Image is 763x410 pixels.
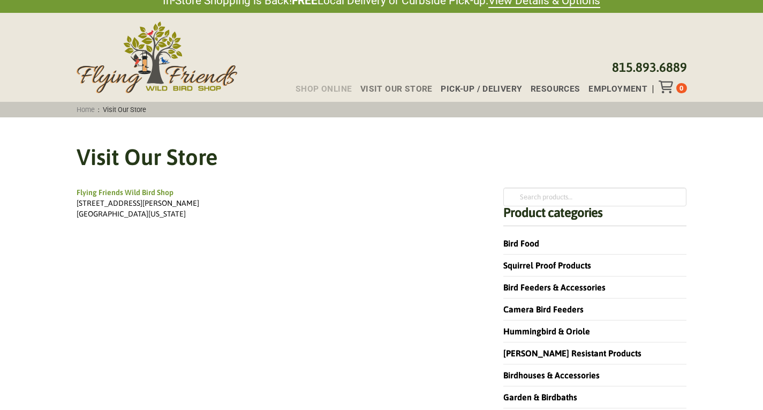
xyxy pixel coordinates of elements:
a: Squirrel Proof Products [503,260,591,270]
a: Home [73,106,98,114]
a: Employment [580,85,647,94]
span: : [73,106,150,114]
a: Camera Bird Feeders [503,304,584,314]
a: 815.893.6889 [612,60,687,74]
span: Resources [531,85,580,94]
a: Bird Food [503,238,539,248]
a: Hummingbird & Oriole [503,326,590,336]
input: Search products… [503,188,687,206]
a: Pick-up / Delivery [432,85,522,94]
a: Shop Online [287,85,352,94]
span: Shop Online [296,85,352,94]
a: Garden & Birdbaths [503,392,577,402]
a: [PERSON_NAME] Resistant Products [503,348,641,358]
a: Visit Our Store [352,85,432,94]
img: Flying Friends Wild Bird Shop Logo [77,21,237,93]
a: Birdhouses & Accessories [503,370,600,380]
span: Employment [588,85,647,94]
div: Flying Friends Wild Bird Shop [77,188,473,198]
h1: Visit Our Store [77,141,687,173]
h4: Product categories [503,206,687,226]
span: Visit Our Store [100,106,150,114]
a: Resources [522,85,580,94]
a: Bird Feeders & Accessories [503,282,606,292]
div: Toggle Off Canvas Content [659,80,676,93]
span: Visit Our Store [360,85,433,94]
span: Pick-up / Delivery [441,85,522,94]
span: 0 [679,84,683,92]
div: [STREET_ADDRESS][PERSON_NAME] [GEOGRAPHIC_DATA][US_STATE] [77,198,473,219]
